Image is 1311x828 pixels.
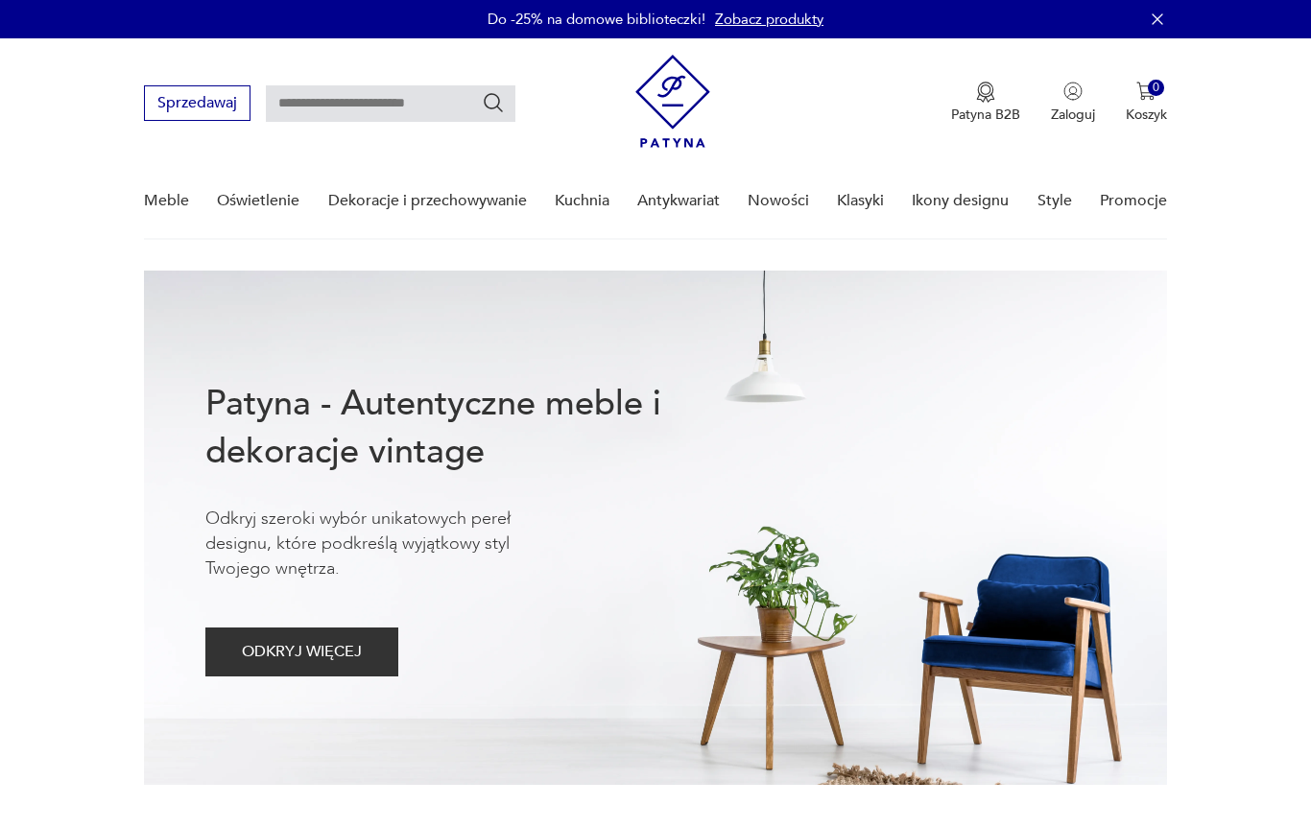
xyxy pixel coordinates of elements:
[748,164,809,238] a: Nowości
[1136,82,1156,101] img: Ikona koszyka
[488,10,705,29] p: Do -25% na domowe biblioteczki!
[951,82,1020,124] a: Ikona medaluPatyna B2B
[205,507,570,581] p: Odkryj szeroki wybór unikatowych pereł designu, które podkreślą wyjątkowy styl Twojego wnętrza.
[1051,106,1095,124] p: Zaloguj
[328,164,527,238] a: Dekoracje i przechowywanie
[482,91,505,114] button: Szukaj
[637,164,720,238] a: Antykwariat
[144,98,250,111] a: Sprzedawaj
[1051,82,1095,124] button: Zaloguj
[1126,82,1167,124] button: 0Koszyk
[912,164,1009,238] a: Ikony designu
[205,380,724,476] h1: Patyna - Autentyczne meble i dekoracje vintage
[205,627,398,676] button: ODKRYJ WIĘCEJ
[1126,106,1167,124] p: Koszyk
[1063,82,1083,101] img: Ikonka użytkownika
[837,164,884,238] a: Klasyki
[217,164,299,238] a: Oświetlenie
[205,647,398,660] a: ODKRYJ WIĘCEJ
[951,106,1020,124] p: Patyna B2B
[1037,164,1072,238] a: Style
[951,82,1020,124] button: Patyna B2B
[144,164,189,238] a: Meble
[555,164,609,238] a: Kuchnia
[635,55,710,148] img: Patyna - sklep z meblami i dekoracjami vintage
[1148,80,1164,96] div: 0
[715,10,823,29] a: Zobacz produkty
[976,82,995,103] img: Ikona medalu
[1100,164,1167,238] a: Promocje
[144,85,250,121] button: Sprzedawaj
